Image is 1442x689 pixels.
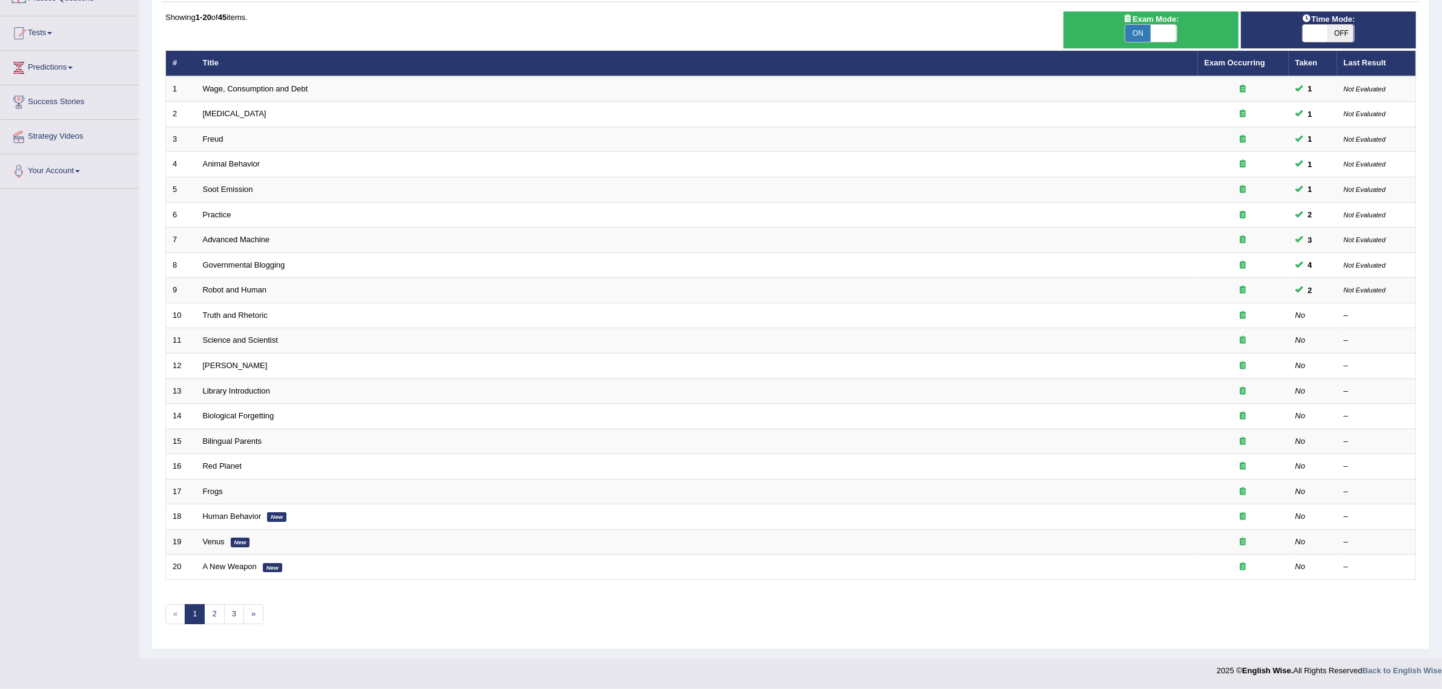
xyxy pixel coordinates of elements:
[267,512,286,522] em: New
[1205,436,1282,447] div: Exam occurring question
[1205,108,1282,120] div: Exam occurring question
[1303,234,1317,246] span: You can still take this question
[1205,234,1282,246] div: Exam occurring question
[1344,236,1386,243] small: Not Evaluated
[1205,561,1282,573] div: Exam occurring question
[1205,511,1282,523] div: Exam occurring question
[203,210,231,219] a: Practice
[166,429,196,454] td: 15
[203,437,262,446] a: Bilingual Parents
[1205,184,1282,196] div: Exam occurring question
[1344,386,1409,397] div: –
[1205,461,1282,472] div: Exam occurring question
[1297,13,1360,25] span: Time Mode:
[1303,183,1317,196] span: You can still take this question
[1295,537,1306,546] em: No
[1205,209,1282,221] div: Exam occurring question
[1205,84,1282,95] div: Exam occurring question
[1295,437,1306,446] em: No
[166,252,196,278] td: 8
[1344,486,1409,498] div: –
[1344,110,1386,117] small: Not Evaluated
[1205,536,1282,548] div: Exam occurring question
[166,51,196,76] th: #
[1303,133,1317,145] span: You can still take this question
[1344,160,1386,168] small: Not Evaluated
[1,120,139,150] a: Strategy Videos
[1303,208,1317,221] span: You can still take this question
[1205,159,1282,170] div: Exam occurring question
[1205,386,1282,397] div: Exam occurring question
[1344,436,1409,447] div: –
[204,604,224,624] a: 2
[1205,310,1282,321] div: Exam occurring question
[196,51,1198,76] th: Title
[1344,85,1386,93] small: Not Evaluated
[1303,108,1317,120] span: You can still take this question
[166,303,196,328] td: 10
[1328,25,1354,42] span: OFF
[1289,51,1337,76] th: Taken
[166,555,196,580] td: 20
[218,13,227,22] b: 45
[166,529,196,555] td: 19
[1205,58,1265,67] a: Exam Occurring
[203,487,223,496] a: Frogs
[1303,82,1317,95] span: You can still take this question
[1363,666,1442,675] a: Back to English Wise
[1176,25,1202,42] span: OFF
[1344,335,1409,346] div: –
[1,154,139,185] a: Your Account
[1242,666,1293,675] strong: English Wise.
[1344,186,1386,193] small: Not Evaluated
[166,278,196,303] td: 9
[1344,262,1386,269] small: Not Evaluated
[203,311,268,320] a: Truth and Rhetoric
[1295,411,1306,420] em: No
[203,109,266,118] a: [MEDICAL_DATA]
[1295,311,1306,320] em: No
[1205,285,1282,296] div: Exam occurring question
[166,102,196,127] td: 2
[185,604,205,624] a: 1
[1063,12,1239,48] div: Show exams occurring in exams
[203,260,285,269] a: Governmental Blogging
[165,604,185,624] span: «
[203,159,260,168] a: Animal Behavior
[203,335,278,344] a: Science and Scientist
[166,76,196,102] td: 1
[1217,659,1442,676] div: 2025 © All Rights Reserved
[1295,562,1306,571] em: No
[166,127,196,152] td: 3
[203,461,242,470] a: Red Planet
[203,235,270,244] a: Advanced Machine
[166,228,196,253] td: 7
[1303,158,1317,171] span: You can still take this question
[203,134,223,143] a: Freud
[1118,13,1183,25] span: Exam Mode:
[1344,511,1409,523] div: –
[166,454,196,480] td: 16
[1205,335,1282,346] div: Exam occurring question
[263,563,282,573] em: New
[196,13,211,22] b: 1-20
[1344,136,1386,143] small: Not Evaluated
[166,353,196,378] td: 12
[166,202,196,228] td: 6
[1295,335,1306,344] em: No
[203,361,268,370] a: [PERSON_NAME]
[243,604,263,624] a: »
[166,152,196,177] td: 4
[203,84,308,93] a: Wage, Consumption and Debt
[231,538,250,547] em: New
[203,285,267,294] a: Robot and Human
[1205,410,1282,422] div: Exam occurring question
[1344,360,1409,372] div: –
[166,378,196,404] td: 13
[1,85,139,116] a: Success Stories
[1344,536,1409,548] div: –
[203,512,262,521] a: Human Behavior
[1344,410,1409,422] div: –
[1344,461,1409,472] div: –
